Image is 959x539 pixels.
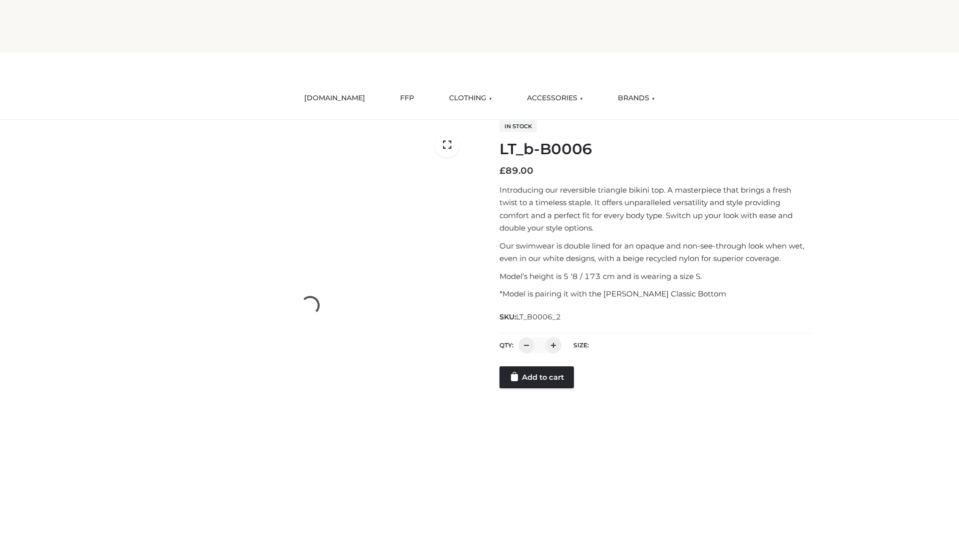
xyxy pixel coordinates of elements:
a: Add to cart [499,366,574,388]
a: CLOTHING [442,87,499,109]
p: *Model is pairing it with the [PERSON_NAME] Classic Bottom [499,287,811,300]
span: SKU: [499,311,562,323]
label: QTY: [499,341,513,349]
span: £ [499,165,505,176]
h1: LT_b-B0006 [499,140,811,158]
bdi: 89.00 [499,165,533,176]
p: Introducing our reversible triangle bikini top. A masterpiece that brings a fresh twist to a time... [499,184,811,235]
label: Size: [573,341,589,349]
span: LT_B0006_2 [516,312,561,321]
p: Model’s height is 5 ‘8 / 173 cm and is wearing a size S. [499,270,811,283]
a: BRANDS [610,87,662,109]
a: ACCESSORIES [519,87,590,109]
a: FFP [393,87,422,109]
p: Our swimwear is double lined for an opaque and non-see-through look when wet, even in our white d... [499,240,811,265]
a: [DOMAIN_NAME] [297,87,373,109]
span: In stock [499,120,537,132]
